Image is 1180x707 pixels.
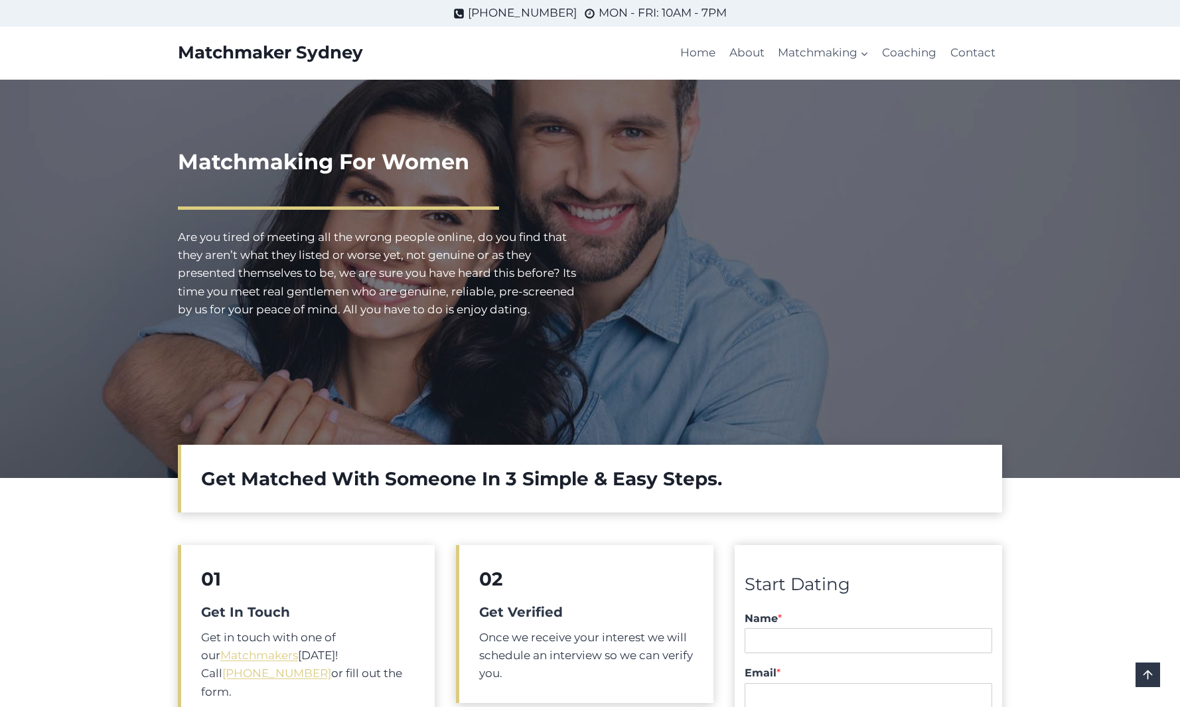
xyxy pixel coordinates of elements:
a: Coaching [875,37,943,69]
span: [PHONE_NUMBER] [468,4,577,22]
h5: Get Verified [479,602,693,622]
label: Name [745,612,992,626]
a: Matchmakers [220,649,298,662]
a: Scroll to top [1136,663,1160,687]
a: Matchmaker Sydney [178,42,363,63]
span: MON - FRI: 10AM - 7PM [599,4,727,22]
span: Matchmaking [778,44,869,62]
a: [PHONE_NUMBER] [453,4,577,22]
a: [PHONE_NUMBER] [222,667,331,680]
h5: Get In Touch [201,602,415,622]
div: Start Dating [745,571,992,599]
h2: Get Matched With Someone In 3 Simple & Easy Steps.​ [201,465,982,493]
a: Contact [944,37,1002,69]
a: Home [674,37,722,69]
label: Email [745,667,992,680]
h2: 01 [201,565,415,593]
a: About [723,37,771,69]
p: Once we receive your interest we will schedule an interview so we can verify you. [479,629,693,683]
nav: Primary [674,37,1002,69]
a: Matchmaking [771,37,875,69]
h2: 02 [479,565,693,593]
h1: Matchmaking For Women [178,146,579,178]
p: Get in touch with one of our [DATE]! Call or fill out the form. [201,629,415,701]
p: Are you tired of meeting all the wrong people online, do you find that they aren’t what they list... [178,228,579,319]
